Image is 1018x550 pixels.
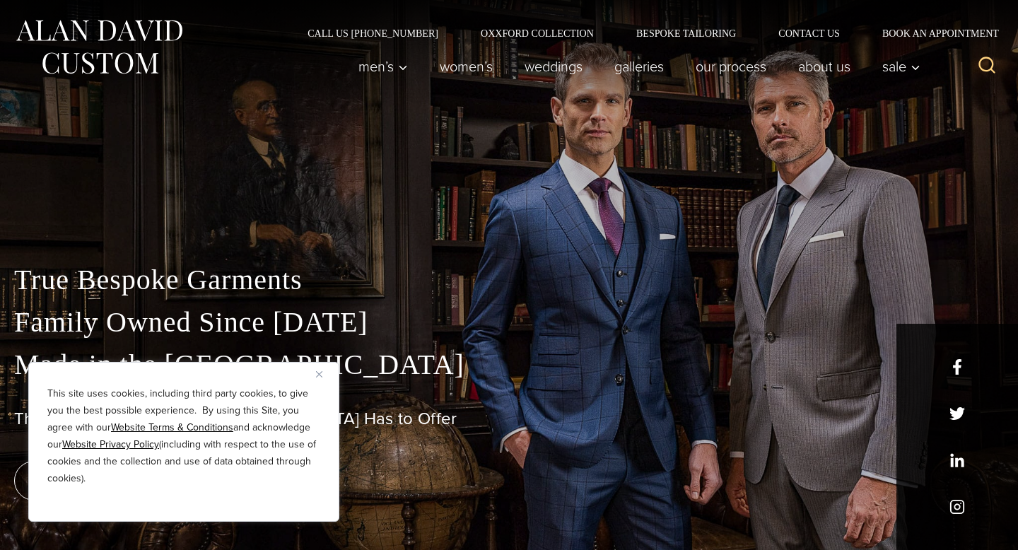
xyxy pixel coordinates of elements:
[14,259,1004,386] p: True Bespoke Garments Family Owned Since [DATE] Made in the [GEOGRAPHIC_DATA]
[47,385,320,487] p: This site uses cookies, including third party cookies, to give you the best possible experience. ...
[286,28,460,38] a: Call Us [PHONE_NUMBER]
[680,52,783,81] a: Our Process
[615,28,757,38] a: Bespoke Tailoring
[882,59,920,74] span: Sale
[316,371,322,378] img: Close
[14,409,1004,429] h1: The Best Custom Suits [GEOGRAPHIC_DATA] Has to Offer
[599,52,680,81] a: Galleries
[424,52,509,81] a: Women’s
[14,16,184,78] img: Alan David Custom
[343,52,928,81] nav: Primary Navigation
[509,52,599,81] a: weddings
[316,365,333,382] button: Close
[970,49,1004,83] button: View Search Form
[757,28,861,38] a: Contact Us
[460,28,615,38] a: Oxxford Collection
[62,437,159,452] a: Website Privacy Policy
[861,28,1004,38] a: Book an Appointment
[286,28,1004,38] nav: Secondary Navigation
[14,461,212,501] a: book an appointment
[358,59,408,74] span: Men’s
[111,420,233,435] a: Website Terms & Conditions
[783,52,867,81] a: About Us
